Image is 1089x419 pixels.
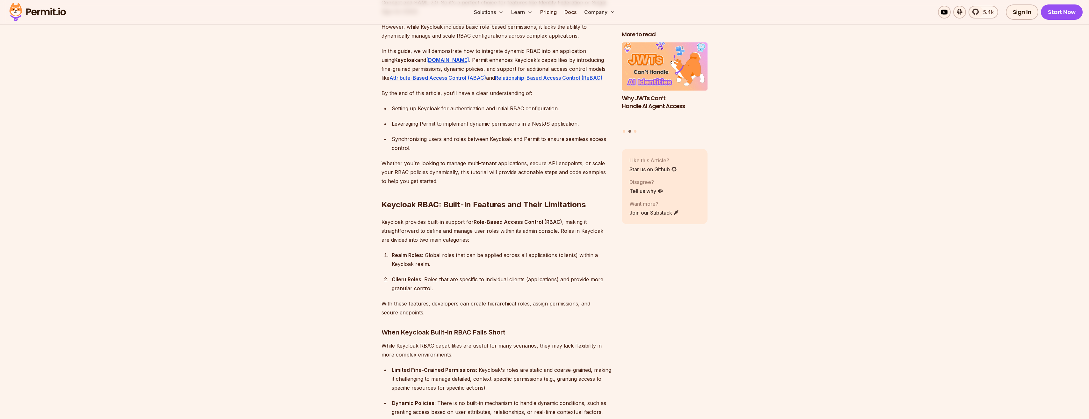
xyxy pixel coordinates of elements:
div: : Roles that are specific to individual clients (applications) and provide more granular control. [392,275,612,293]
p: With these features, developers can create hierarchical roles, assign permissions, and secure end... [381,299,612,317]
a: Tell us why [629,187,663,195]
button: Go to slide 3 [634,130,636,133]
a: Attribute-Based Access Control (ABAC) [389,75,486,81]
p: Want more? [629,200,679,208]
h2: Keycloak RBAC: Built-In Features and Their Limitations [381,174,612,210]
div: : Global roles that can be applied across all applications (clients) within a Keycloak realm. [392,251,612,268]
a: Star us on Github [629,165,677,173]
a: Why JWTs Can’t Handle AI Agent AccessWhy JWTs Can’t Handle AI Agent Access [622,42,708,126]
div: : Keycloak's roles are static and coarse-grained, making it challenging to manage detailed, conte... [392,365,612,392]
div: Setting up Keycloak for authentication and initial RBAC configuration. [392,104,612,113]
span: 5.4k [979,8,994,16]
a: Join our Substack [629,209,679,217]
strong: Client Roles [392,276,421,283]
h2: More to read [622,31,708,39]
p: Keycloak provides built-in support for , making it straightforward to define and manage user role... [381,217,612,244]
li: 2 of 3 [622,42,708,126]
a: 5.4k [969,6,998,18]
a: Docs [562,6,579,18]
strong: Realm Roles [392,252,422,258]
strong: Dynamic Policies [392,400,434,406]
h3: Why JWTs Can’t Handle AI Agent Access [622,94,708,110]
p: In this guide, we will demonstrate how to integrate dynamic RBAC into an application using and . ... [381,47,612,82]
p: Like this Article? [629,157,677,164]
div: Leveraging Permit to implement dynamic permissions in a NestJS application. [392,119,612,128]
p: Disagree? [629,178,663,186]
a: Pricing [538,6,559,18]
strong: Keycloak [394,57,417,63]
button: Go to slide 1 [623,130,625,133]
strong: Role-Based Access Control (RBAC) [474,219,562,225]
img: Permit logo [6,1,69,23]
p: Whether you’re looking to manage multi-tenant applications, secure API endpoints, or scale your R... [381,159,612,186]
a: Relationship-Based Access Control (ReBAC) [495,75,602,81]
p: However, while Keycloak includes basic role-based permissions, it lacks the ability to dynamicall... [381,22,612,40]
strong: Limited Fine-Grained Permissions [392,367,476,373]
a: Start Now [1041,4,1083,20]
h3: When Keycloak Built-In RBAC Falls Short [381,327,612,337]
img: Why JWTs Can’t Handle AI Agent Access [622,42,708,91]
div: Synchronizing users and roles between Keycloak and Permit to ensure seamless access control. [392,135,612,152]
button: Learn [509,6,535,18]
button: Company [582,6,618,18]
button: Solutions [471,6,506,18]
button: Go to slide 2 [628,130,631,133]
a: Sign In [1006,4,1039,20]
a: [DOMAIN_NAME] [426,57,469,63]
p: By the end of this article, you’ll have a clear understanding of: [381,89,612,98]
div: : There is no built-in mechanism to handle dynamic conditions, such as granting access based on u... [392,399,612,416]
p: While Keycloak RBAC capabilities are useful for many scenarios, they may lack flexibility in more... [381,341,612,359]
div: Posts [622,42,708,134]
